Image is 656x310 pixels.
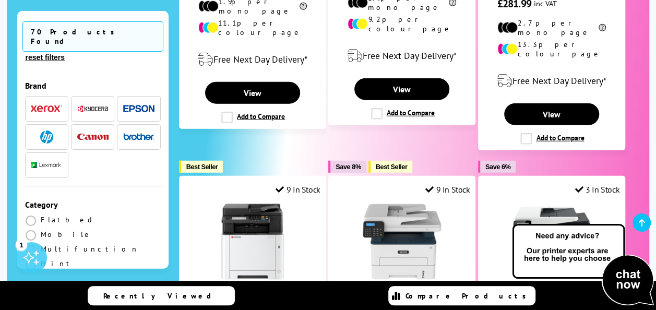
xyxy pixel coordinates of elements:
[213,272,292,283] a: Kyocera ECOSYS MA2600cfx
[376,163,408,171] span: Best Seller
[41,214,96,224] span: Flatbed
[179,161,223,173] button: Best Seller
[41,229,92,239] span: Mobile
[363,202,441,281] img: Xerox B225
[185,45,320,74] div: modal_delivery
[328,161,366,173] button: Save 8%
[41,244,139,253] span: Multifunction
[371,108,435,120] label: Add to Compare
[41,258,93,277] span: Print Only
[354,78,449,100] a: View
[221,112,285,123] label: Add to Compare
[25,199,161,209] div: Category
[28,129,65,144] button: HP
[485,163,510,171] span: Save 6%
[198,18,307,37] li: 11.1p per colour page
[520,133,584,145] label: Add to Compare
[40,130,53,143] img: HP
[478,161,516,173] button: Save 6%
[123,133,154,140] img: Brother
[348,15,456,33] li: 9.2p per colour page
[368,161,413,173] button: Best Seller
[205,82,300,104] a: View
[25,80,161,90] div: Brand
[497,18,606,37] li: 2.7p per mono page
[512,202,591,281] img: HP LaserJet Pro MFP 4102dw (Box Opened)
[363,272,441,283] a: Xerox B225
[16,239,27,250] div: 1
[31,105,62,112] img: Xerox
[77,133,109,140] img: Canon
[88,286,235,305] a: Recently Viewed
[575,184,619,195] div: 3 In Stock
[425,184,470,195] div: 9 In Stock
[276,184,320,195] div: 9 In Stock
[123,104,154,112] img: Epson
[213,202,292,281] img: Kyocera ECOSYS MA2600cfx
[336,163,361,171] span: Save 8%
[484,66,619,96] div: modal_delivery
[74,101,112,115] button: Kyocera
[77,104,109,112] img: Kyocera
[497,40,606,58] li: 13.3p per colour page
[31,162,62,168] img: Lexmark
[28,101,65,115] button: Xerox
[120,129,158,144] button: Brother
[504,103,599,125] a: View
[103,291,222,301] span: Recently Viewed
[510,222,656,308] img: Open Live Chat window
[22,21,163,51] span: 70 Products Found
[22,52,68,62] button: reset filters
[186,163,218,171] span: Best Seller
[28,158,65,172] button: Lexmark
[74,129,112,144] button: Canon
[334,41,470,70] div: modal_delivery
[405,291,532,301] span: Compare Products
[120,101,158,115] button: Epson
[388,286,535,305] a: Compare Products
